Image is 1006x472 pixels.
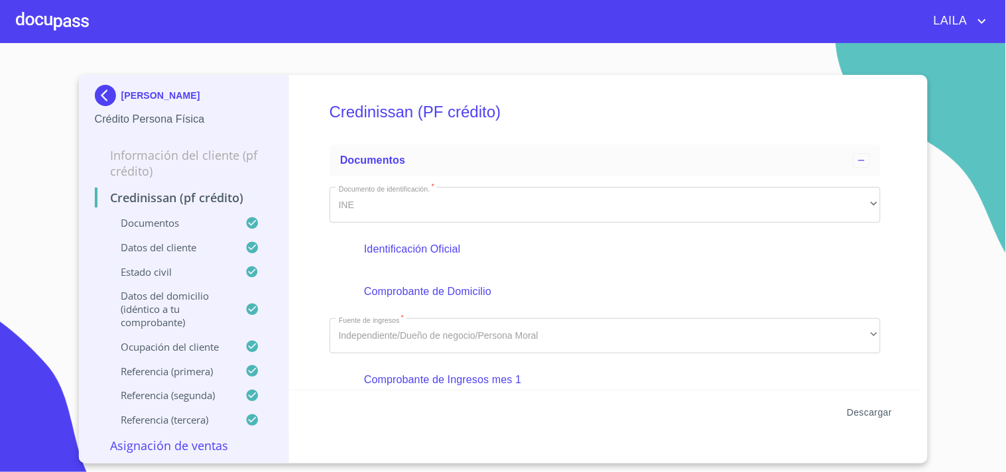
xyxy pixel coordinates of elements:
[95,289,246,329] p: Datos del domicilio (idéntico a tu comprobante)
[95,241,246,254] p: Datos del cliente
[95,190,273,206] p: Credinissan (PF crédito)
[95,413,246,426] p: Referencia (tercera)
[330,187,881,223] div: INE
[95,340,246,353] p: Ocupación del Cliente
[95,365,246,378] p: Referencia (primera)
[330,318,881,354] div: Independiente/Dueño de negocio/Persona Moral
[364,241,846,257] p: Identificación Oficial
[847,404,892,421] span: Descargar
[95,265,246,278] p: Estado civil
[924,11,974,32] span: LAILA
[95,85,121,106] img: Docupass spot blue
[95,388,246,402] p: Referencia (segunda)
[95,147,273,179] p: Información del cliente (PF crédito)
[95,438,273,453] p: Asignación de Ventas
[340,154,405,166] span: Documentos
[330,85,881,139] h5: Credinissan (PF crédito)
[924,11,990,32] button: account of current user
[842,400,897,425] button: Descargar
[121,90,200,101] p: [PERSON_NAME]
[330,145,881,176] div: Documentos
[95,111,273,127] p: Crédito Persona Física
[95,216,246,229] p: Documentos
[364,284,846,300] p: Comprobante de Domicilio
[364,372,846,388] p: Comprobante de Ingresos mes 1
[95,85,273,111] div: [PERSON_NAME]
